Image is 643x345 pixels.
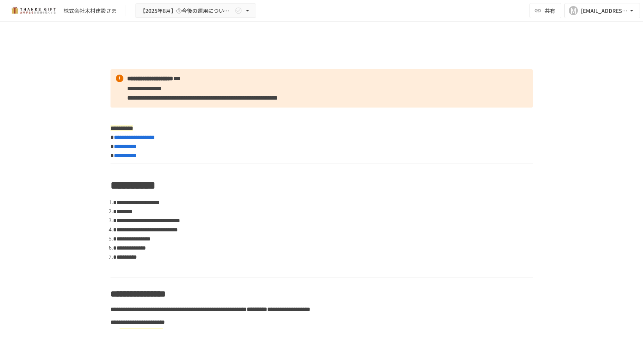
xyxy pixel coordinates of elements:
[135,3,256,18] button: 【2025年8月】①今後の運用についてのご案内/THANKS GIFTキックオフMTG
[581,6,628,16] div: [EMAIL_ADDRESS][DOMAIN_NAME]
[9,5,58,17] img: mMP1OxWUAhQbsRWCurg7vIHe5HqDpP7qZo7fRoNLXQh
[564,3,640,18] button: M[EMAIL_ADDRESS][DOMAIN_NAME]
[64,7,117,15] div: 株式会社木村建設さま
[545,6,555,15] span: 共有
[569,6,578,15] div: M
[529,3,561,18] button: 共有
[140,6,233,16] span: 【2025年8月】①今後の運用についてのご案内/THANKS GIFTキックオフMTG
